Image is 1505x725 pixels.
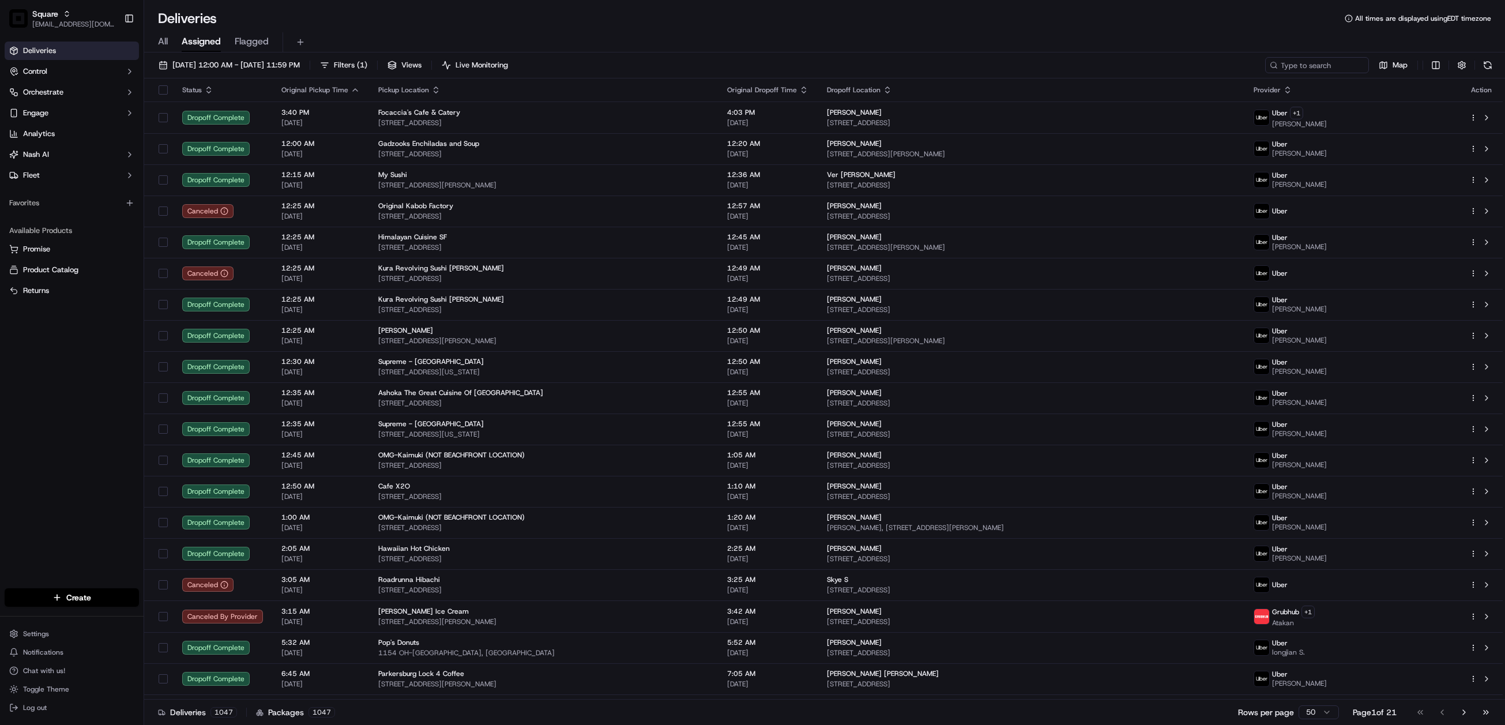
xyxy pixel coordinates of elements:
[827,264,882,273] span: [PERSON_NAME]
[1469,85,1493,95] div: Action
[727,554,808,564] span: [DATE]
[281,118,360,127] span: [DATE]
[1254,609,1269,624] img: 5e692f75ce7d37001a5d71f1
[827,617,1236,626] span: [STREET_ADDRESS]
[827,554,1236,564] span: [STREET_ADDRESS]
[281,85,348,95] span: Original Pickup Time
[1272,638,1288,648] span: Uber
[5,194,139,212] div: Favorites
[182,266,234,280] button: Canceled
[727,648,808,658] span: [DATE]
[827,399,1236,408] span: [STREET_ADDRESS]
[308,707,335,718] div: 1047
[727,399,808,408] span: [DATE]
[281,264,360,273] span: 12:25 AM
[827,430,1236,439] span: [STREET_ADDRESS]
[1254,85,1281,95] span: Provider
[827,513,882,522] span: [PERSON_NAME]
[827,648,1236,658] span: [STREET_ADDRESS]
[727,638,808,647] span: 5:52 AM
[378,243,709,252] span: [STREET_ADDRESS]
[23,129,55,139] span: Analytics
[378,492,709,501] span: [STREET_ADDRESS]
[727,139,808,148] span: 12:20 AM
[1480,57,1496,73] button: Refresh
[23,648,63,657] span: Notifications
[378,575,440,584] span: Roadrunna Hibachi
[437,57,513,73] button: Live Monitoring
[1272,326,1288,336] span: Uber
[727,430,808,439] span: [DATE]
[281,679,360,689] span: [DATE]
[827,118,1236,127] span: [STREET_ADDRESS]
[727,513,808,522] span: 1:20 AM
[5,104,139,122] button: Engage
[9,286,134,296] a: Returns
[1254,546,1269,561] img: uber-new-logo.jpeg
[727,357,808,366] span: 12:50 AM
[158,707,237,718] div: Deliveries
[1272,679,1327,688] span: [PERSON_NAME]
[23,666,65,675] span: Chat with us!
[281,554,360,564] span: [DATE]
[32,8,58,20] button: Square
[378,419,484,429] span: Supreme - [GEOGRAPHIC_DATA]
[378,367,709,377] span: [STREET_ADDRESS][US_STATE]
[378,139,479,148] span: Gadzooks Enchiladas and Soup
[1254,204,1269,219] img: uber-new-logo.jpeg
[827,669,939,678] span: [PERSON_NAME] [PERSON_NAME]
[1254,453,1269,468] img: uber-new-logo.jpeg
[9,9,28,28] img: Square
[378,513,525,522] span: OMG-Kaimuki (NOT BEACHFRONT LOCATION)
[281,399,360,408] span: [DATE]
[378,607,469,616] span: [PERSON_NAME] Ice Cream
[172,60,300,70] span: [DATE] 12:00 AM - [DATE] 11:59 PM
[456,60,508,70] span: Live Monitoring
[1254,328,1269,343] img: uber-new-logo.jpeg
[1254,577,1269,592] img: uber-new-logo.jpeg
[281,430,360,439] span: [DATE]
[727,607,808,616] span: 3:42 AM
[378,357,484,366] span: Supreme - [GEOGRAPHIC_DATA]
[210,707,237,718] div: 1047
[378,617,709,626] span: [STREET_ADDRESS][PERSON_NAME]
[1254,484,1269,499] img: uber-new-logo.jpeg
[827,585,1236,595] span: [STREET_ADDRESS]
[1272,491,1327,501] span: [PERSON_NAME]
[1272,358,1288,367] span: Uber
[1272,108,1288,118] span: Uber
[9,244,134,254] a: Promise
[23,244,50,254] span: Promise
[5,681,139,697] button: Toggle Theme
[23,46,56,56] span: Deliveries
[5,240,139,258] button: Promise
[1254,266,1269,281] img: uber-new-logo.jpeg
[281,575,360,584] span: 3:05 AM
[827,544,882,553] span: [PERSON_NAME]
[1272,460,1327,469] span: [PERSON_NAME]
[378,554,709,564] span: [STREET_ADDRESS]
[1272,513,1288,523] span: Uber
[727,201,808,211] span: 12:57 AM
[401,60,422,70] span: Views
[827,607,882,616] span: [PERSON_NAME]
[378,388,543,397] span: Ashoka The Great Cuisine Of [GEOGRAPHIC_DATA]
[727,181,808,190] span: [DATE]
[66,592,91,603] span: Create
[281,482,360,491] span: 12:50 AM
[1374,57,1413,73] button: Map
[727,212,808,221] span: [DATE]
[727,170,808,179] span: 12:36 AM
[1272,544,1288,554] span: Uber
[281,305,360,314] span: [DATE]
[1353,707,1397,718] div: Page 1 of 21
[827,212,1236,221] span: [STREET_ADDRESS]
[281,492,360,501] span: [DATE]
[235,35,269,48] span: Flagged
[1272,398,1327,407] span: [PERSON_NAME]
[378,482,410,491] span: Cafe X2O
[727,149,808,159] span: [DATE]
[23,629,49,638] span: Settings
[281,149,360,159] span: [DATE]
